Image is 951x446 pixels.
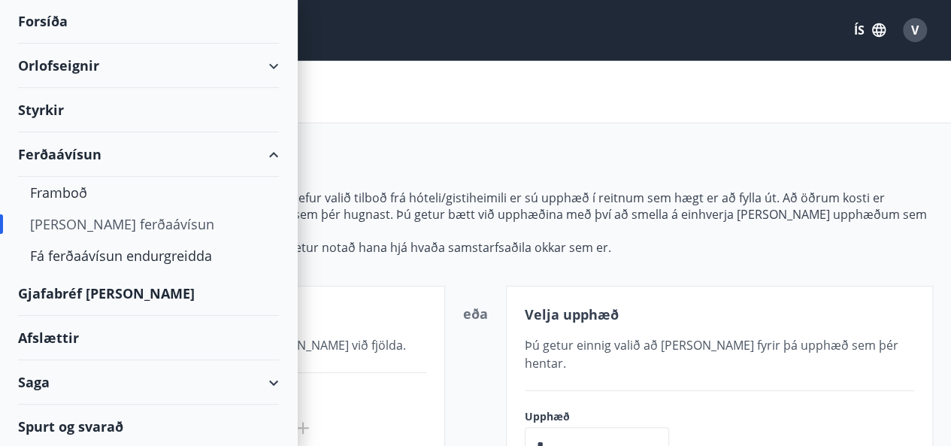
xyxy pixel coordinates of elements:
[30,177,267,208] div: Framboð
[463,305,488,323] span: eða
[18,316,279,360] div: Afslættir
[30,240,267,272] div: Fá ferðaávísun endurgreidda
[846,17,894,44] button: ÍS
[30,208,267,240] div: [PERSON_NAME] ferðaávísun
[525,337,898,372] span: Þú getur einnig valið að [PERSON_NAME] fyrir þá upphæð sem þér hentar.
[18,88,279,132] div: Styrkir
[525,409,684,424] label: Upphæð
[911,22,919,38] span: V
[18,132,279,177] div: Ferðaávísun
[18,190,933,239] p: Hér getur þú valið upphæð ávísunarinnar. Ef þú hefur valið tilboð frá hóteli/gistiheimili er sú u...
[18,360,279,405] div: Saga
[525,305,619,323] span: Velja upphæð
[897,12,933,48] button: V
[18,239,933,256] p: Mundu að ferðaávísunin rennur aldrei út og þú getur notað hana hjá hvaða samstarfsaðila okkar sem...
[18,272,279,316] div: Gjafabréf [PERSON_NAME]
[18,44,279,88] div: Orlofseignir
